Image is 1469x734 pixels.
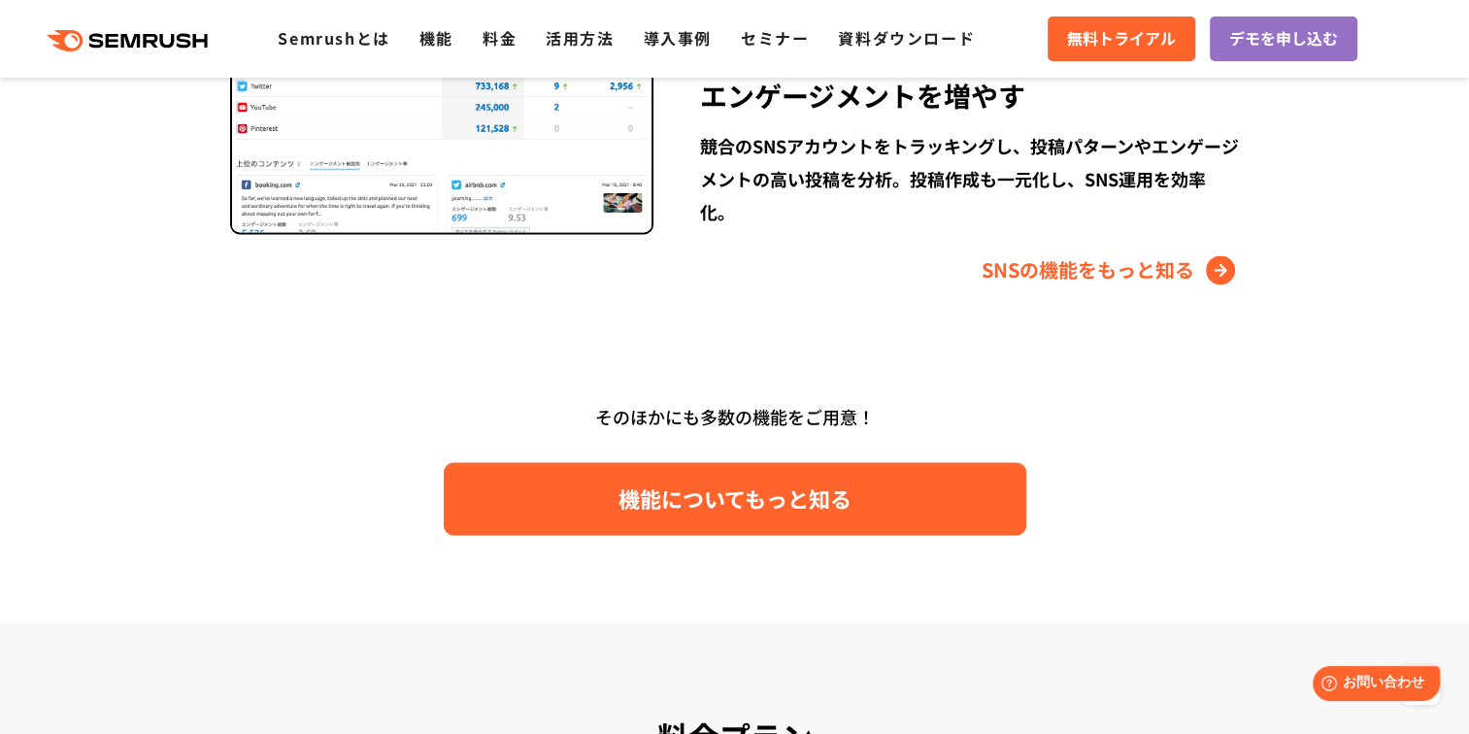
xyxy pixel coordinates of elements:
[1048,17,1195,61] a: 無料トライアル
[700,129,1239,228] div: 競合のSNSアカウントをトラッキングし、投稿パターンやエンゲージメントの高い投稿を分析。投稿作成も一元化し、SNS運用を効率化。
[838,26,975,50] a: 資料ダウンロード
[546,26,614,50] a: 活用方法
[1210,17,1357,61] a: デモを申し込む
[278,26,389,50] a: Semrushとは
[618,482,851,516] span: 機能についてもっと知る
[419,26,453,50] a: 機能
[444,462,1026,535] a: 機能についてもっと知る
[1296,658,1448,713] iframe: Help widget launcher
[483,26,517,50] a: 料金
[741,26,809,50] a: セミナー
[644,26,712,50] a: 導入事例
[1229,26,1338,51] span: デモを申し込む
[982,254,1240,285] a: SNSの機能をもっと知る
[177,399,1293,435] div: そのほかにも多数の機能をご用意！
[1067,26,1176,51] span: 無料トライアル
